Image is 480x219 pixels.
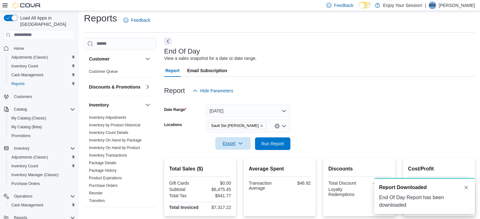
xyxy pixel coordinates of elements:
a: Adjustments (Classic) [9,54,50,61]
a: Adjustments (Classic) [9,153,50,161]
span: Inventory Manager (Classic) [11,172,59,177]
div: $0.00 [201,181,231,186]
span: My Catalog (Beta) [9,123,75,131]
span: Customers [14,94,32,99]
span: Reorder [89,191,103,196]
span: Package History [89,168,116,173]
span: Adjustments (Classic) [11,55,48,60]
button: Customers [1,92,78,101]
a: Purchase Orders [89,183,118,188]
span: Report Downloaded [379,184,427,191]
span: Catalog [14,107,27,112]
a: Reorder [89,191,103,195]
button: Open list of options [281,124,287,129]
div: Loyalty Redemptions [328,187,358,197]
h2: Total Sales ($) [169,165,231,173]
span: Home [11,44,75,52]
button: Discounts & Promotions [144,83,151,91]
div: $841.77 [201,193,231,198]
div: Customer [84,68,157,78]
span: Inventory Manager (Classic) [9,171,75,179]
strong: Total Invoiced [169,205,199,210]
button: Cash Management [6,201,78,210]
a: Home [11,45,27,52]
button: Cash Management [6,71,78,79]
h3: Customer [89,56,110,62]
div: $7,317.22 [201,205,231,210]
div: $6,475.45 [201,187,231,192]
p: | [425,2,426,9]
button: Inventory [144,101,151,109]
button: Customer [144,55,151,63]
button: Remove Sault Ste Marie from selection in this group [260,124,264,128]
div: End Of Day Report has been downloaded [379,194,470,209]
span: Operations [14,194,33,199]
button: Promotions [6,131,78,140]
h3: End Of Day [164,48,200,55]
span: Reports [11,81,25,86]
button: Inventory Manager (Classic) [6,170,78,179]
span: Hide Parameters [200,88,233,94]
a: Inventory Count [9,62,41,70]
button: Catalog [11,106,29,113]
h3: Inventory [89,102,109,108]
a: Inventory Manager (Classic) [9,171,61,179]
span: Inventory On Hand by Product [89,145,140,150]
a: Inventory Adjustments [89,115,126,120]
button: Purchase Orders [6,179,78,188]
button: Inventory [89,102,143,108]
span: Run Report [261,141,284,147]
h3: Discounts & Promotions [89,84,140,90]
button: Dismiss toast [462,184,470,191]
span: Sault Ste [PERSON_NAME] [211,123,259,129]
div: Total Discount [328,181,358,186]
button: Operations [11,193,35,200]
span: Customers [11,93,75,101]
div: Total Tax [169,193,199,198]
span: Cash Management [11,72,43,78]
span: Inventory Count Details [89,130,128,135]
span: Export [219,137,247,150]
span: Transfers [89,198,105,203]
button: [DATE] [206,105,290,117]
button: Hide Parameters [190,84,236,97]
button: Home [1,44,78,53]
span: Inventory Count [11,164,38,169]
a: My Catalog (Beta) [9,123,44,131]
button: Next [164,37,172,45]
span: Product Expirations [89,176,122,181]
span: Package Details [89,160,116,165]
span: Adjustments (Classic) [9,54,75,61]
h2: Average Spent [249,165,311,173]
a: Customers [11,93,35,101]
button: Discounts & Promotions [89,84,143,90]
a: Product Expirations [89,176,122,180]
button: Export [215,137,251,150]
div: View a sales snapshot for a date or date range. [164,55,257,62]
span: Load All Apps in [GEOGRAPHIC_DATA] [18,15,75,27]
span: Sault Ste Marie [208,122,267,129]
div: Transaction Average [249,181,278,191]
a: Promotions [9,132,33,140]
button: Operations [1,192,78,201]
button: Adjustments (Classic) [6,53,78,62]
div: Notification [379,184,470,191]
button: Inventory [11,145,32,152]
h3: Report [164,87,185,95]
a: Inventory On Hand by Package [89,138,142,142]
span: Adjustments (Classic) [9,153,75,161]
span: Purchase Orders [9,180,75,187]
button: Run Report [255,137,290,150]
button: Inventory Count [6,162,78,170]
a: Inventory Count Details [89,130,128,135]
a: Inventory Transactions [89,153,127,158]
span: My Catalog (Classic) [9,114,75,122]
input: Dark Mode [359,2,372,9]
a: Transfers [89,199,105,203]
span: Inventory Count [9,162,75,170]
button: Inventory [1,144,78,153]
div: Meghan Monk [429,2,436,9]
